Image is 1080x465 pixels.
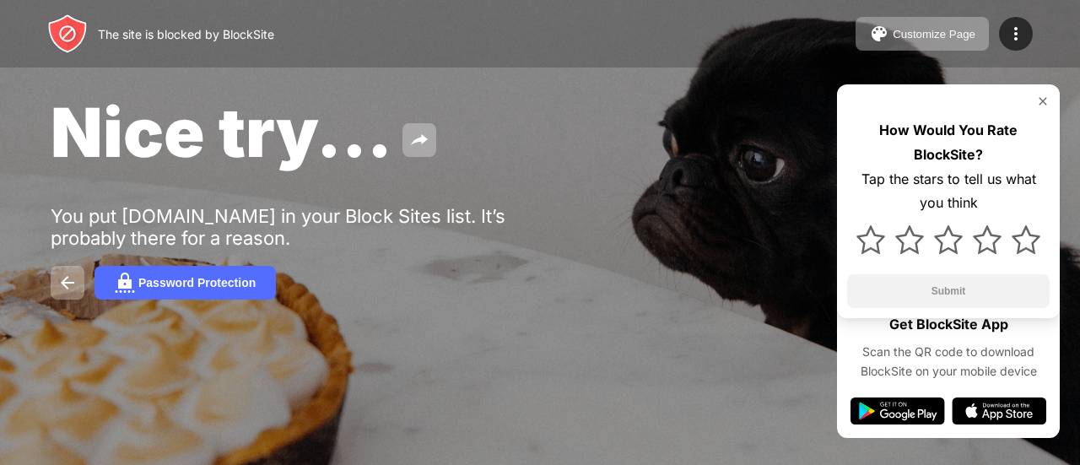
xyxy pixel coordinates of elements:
[1006,24,1026,44] img: menu-icon.svg
[856,225,885,254] img: star.svg
[893,28,975,41] div: Customize Page
[973,225,1002,254] img: star.svg
[1036,95,1050,108] img: rate-us-close.svg
[409,130,429,150] img: share.svg
[847,167,1050,216] div: Tap the stars to tell us what you think
[895,225,924,254] img: star.svg
[850,397,945,424] img: google-play.svg
[47,14,88,54] img: header-logo.svg
[856,17,989,51] button: Customize Page
[51,91,392,173] span: Nice try...
[934,225,963,254] img: star.svg
[51,252,450,446] iframe: Banner
[51,205,572,249] div: You put [DOMAIN_NAME] in your Block Sites list. It’s probably there for a reason.
[1012,225,1040,254] img: star.svg
[847,118,1050,167] div: How Would You Rate BlockSite?
[952,397,1046,424] img: app-store.svg
[98,27,274,41] div: The site is blocked by BlockSite
[869,24,889,44] img: pallet.svg
[847,274,1050,308] button: Submit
